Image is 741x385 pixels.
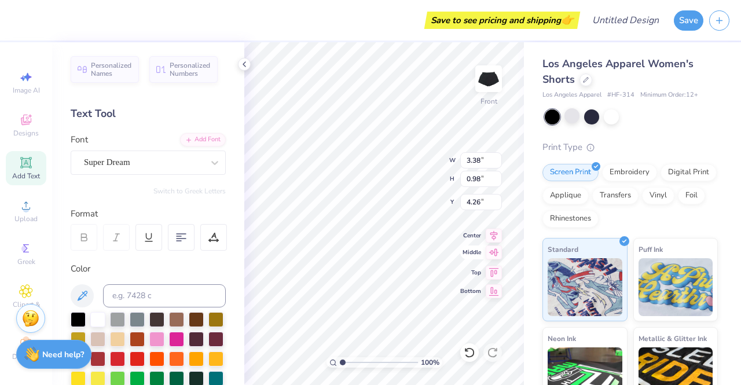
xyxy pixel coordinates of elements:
span: Clipart & logos [6,300,46,318]
span: Personalized Numbers [170,61,211,78]
span: Add Text [12,171,40,181]
div: Save to see pricing and shipping [427,12,577,29]
span: Bottom [460,287,481,295]
span: Minimum Order: 12 + [640,90,698,100]
span: 👉 [561,13,574,27]
span: Los Angeles Apparel Women's Shorts [542,57,694,86]
img: Puff Ink [639,258,713,316]
span: Metallic & Glitter Ink [639,332,707,344]
div: Format [71,207,227,221]
div: Print Type [542,141,718,154]
img: Standard [548,258,622,316]
span: Designs [13,129,39,138]
input: e.g. 7428 c [103,284,226,307]
button: Save [674,10,703,31]
span: Standard [548,243,578,255]
strong: Need help? [42,349,84,360]
span: Los Angeles Apparel [542,90,601,100]
span: Middle [460,248,481,256]
span: 100 % [421,357,439,368]
button: Switch to Greek Letters [153,186,226,196]
input: Untitled Design [583,9,668,32]
span: Neon Ink [548,332,576,344]
span: Greek [17,257,35,266]
span: Puff Ink [639,243,663,255]
label: Font [71,133,88,146]
div: Digital Print [661,164,717,181]
span: Decorate [12,352,40,361]
div: Vinyl [642,187,674,204]
div: Add Font [180,133,226,146]
div: Color [71,262,226,276]
div: Embroidery [602,164,657,181]
div: Foil [678,187,705,204]
span: Upload [14,214,38,223]
div: Screen Print [542,164,599,181]
img: Front [477,67,500,90]
span: # HF-314 [607,90,634,100]
div: Rhinestones [542,210,599,228]
div: Applique [542,187,589,204]
span: Personalized Names [91,61,132,78]
span: Image AI [13,86,40,95]
div: Front [480,96,497,107]
div: Transfers [592,187,639,204]
span: Center [460,232,481,240]
span: Top [460,269,481,277]
div: Text Tool [71,106,226,122]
